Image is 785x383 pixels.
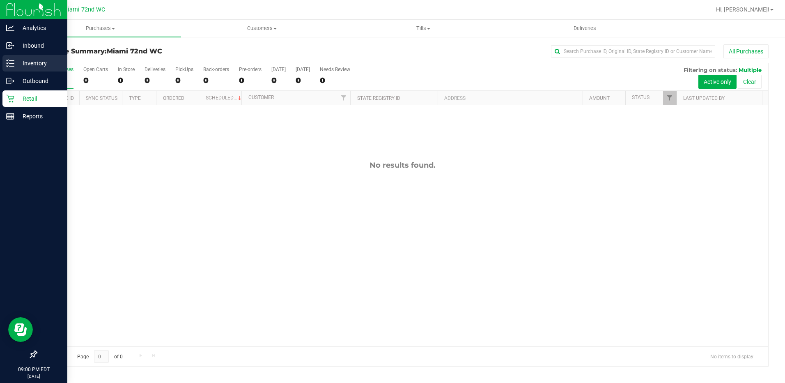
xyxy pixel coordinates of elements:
[337,91,350,105] a: Filter
[6,59,14,67] inline-svg: Inventory
[239,67,262,72] div: Pre-orders
[343,25,504,32] span: Tills
[296,67,310,72] div: [DATE]
[14,23,64,33] p: Analytics
[551,45,715,58] input: Search Purchase ID, Original ID, State Registry ID or Customer Name...
[145,67,165,72] div: Deliveries
[716,6,769,13] span: Hi, [PERSON_NAME]!
[343,20,504,37] a: Tills
[248,95,274,100] a: Customer
[739,67,762,73] span: Multiple
[589,95,610,101] a: Amount
[181,20,342,37] a: Customers
[296,76,310,85] div: 0
[14,41,64,51] p: Inbound
[118,67,135,72] div: In Store
[14,111,64,121] p: Reports
[6,77,14,85] inline-svg: Outbound
[663,91,677,105] a: Filter
[320,67,350,72] div: Needs Review
[738,75,762,89] button: Clear
[20,25,181,32] span: Purchases
[4,373,64,379] p: [DATE]
[271,67,286,72] div: [DATE]
[704,350,760,362] span: No items to display
[438,91,583,105] th: Address
[6,24,14,32] inline-svg: Analytics
[83,67,108,72] div: Open Carts
[62,6,105,13] span: Miami 72nd WC
[239,76,262,85] div: 0
[20,20,181,37] a: Purchases
[6,95,14,103] inline-svg: Retail
[175,67,193,72] div: PickUps
[4,366,64,373] p: 09:00 PM EDT
[36,48,280,55] h3: Purchase Summary:
[163,95,184,101] a: Ordered
[203,76,229,85] div: 0
[129,95,141,101] a: Type
[14,94,64,104] p: Retail
[562,25,607,32] span: Deliveries
[118,76,135,85] div: 0
[206,95,243,101] a: Scheduled
[14,76,64,86] p: Outbound
[504,20,666,37] a: Deliveries
[8,317,33,342] iframe: Resource center
[698,75,737,89] button: Active only
[107,47,162,55] span: Miami 72nd WC
[86,95,117,101] a: Sync Status
[37,161,768,170] div: No results found.
[683,95,725,101] a: Last Updated By
[203,67,229,72] div: Back-orders
[175,76,193,85] div: 0
[145,76,165,85] div: 0
[181,25,342,32] span: Customers
[6,42,14,50] inline-svg: Inbound
[320,76,350,85] div: 0
[70,350,129,363] span: Page of 0
[632,95,650,100] a: Status
[271,76,286,85] div: 0
[357,95,400,101] a: State Registry ID
[6,112,14,120] inline-svg: Reports
[723,44,769,58] button: All Purchases
[83,76,108,85] div: 0
[14,58,64,68] p: Inventory
[684,67,737,73] span: Filtering on status:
